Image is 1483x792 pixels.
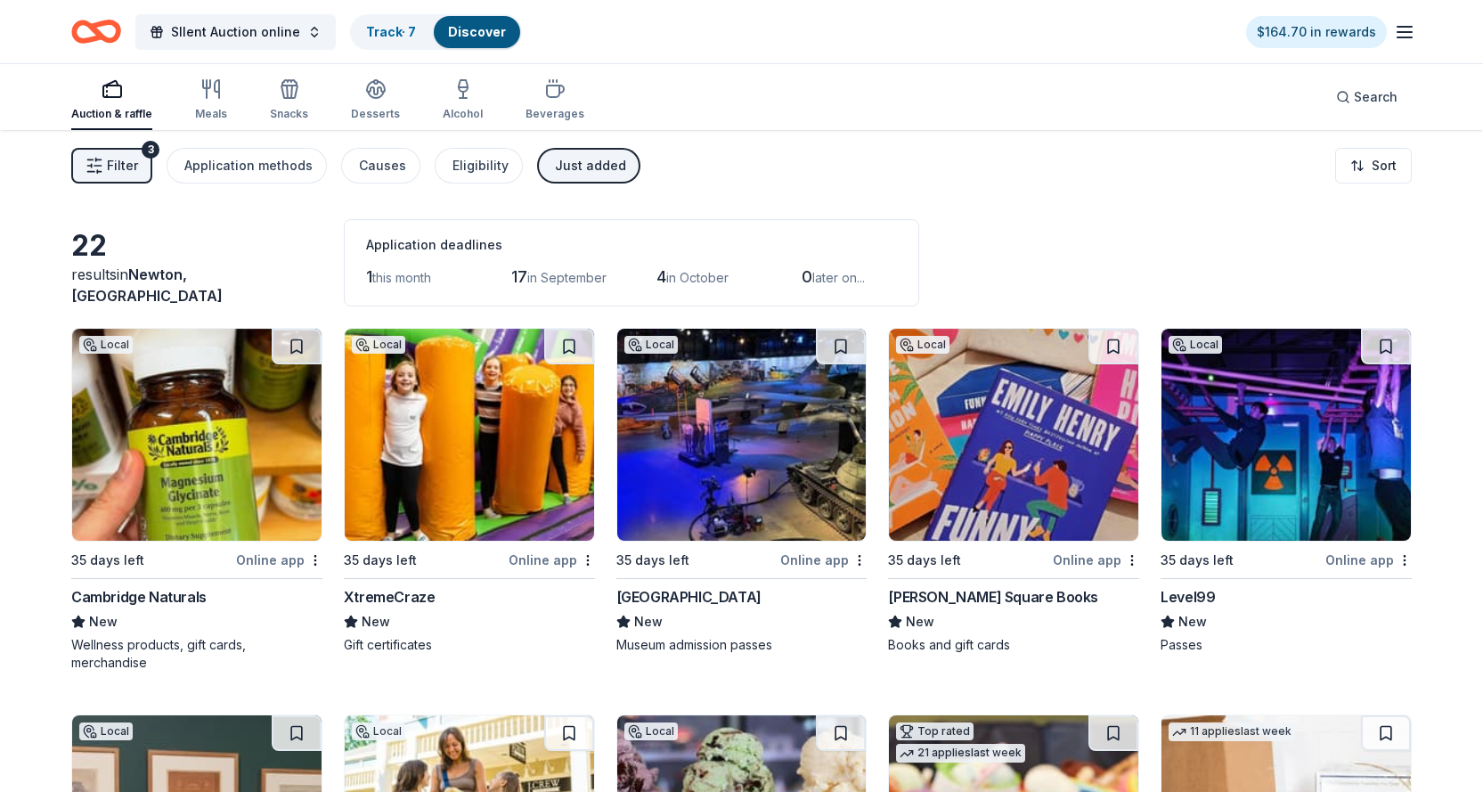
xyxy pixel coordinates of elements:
[666,270,729,285] span: in October
[452,155,509,176] div: Eligibility
[135,14,336,50] button: SIlent Auction online
[656,267,666,286] span: 4
[366,234,897,256] div: Application deadlines
[1053,549,1139,571] div: Online app
[896,723,974,740] div: Top rated
[1325,549,1412,571] div: Online app
[616,328,868,654] a: Image for American Heritage MuseumLocal35 days leftOnline app[GEOGRAPHIC_DATA]NewMuseum admission...
[71,11,121,53] a: Home
[270,107,308,121] div: Snacks
[372,270,431,285] span: this month
[1372,155,1397,176] span: Sort
[351,107,400,121] div: Desserts
[71,265,223,305] span: in
[1178,611,1207,633] span: New
[527,270,607,285] span: in September
[352,723,405,740] div: Local
[366,267,372,286] span: 1
[526,71,584,130] button: Beverages
[344,636,595,654] div: Gift certificates
[71,328,322,672] a: Image for Cambridge NaturalsLocal35 days leftOnline appCambridge NaturalsNewWellness products, gi...
[359,155,406,176] div: Causes
[906,611,934,633] span: New
[142,141,159,159] div: 3
[1161,636,1412,654] div: Passes
[812,270,865,285] span: later on...
[509,549,595,571] div: Online app
[344,550,417,571] div: 35 days left
[352,336,405,354] div: Local
[896,744,1025,763] div: 21 applies last week
[71,636,322,672] div: Wellness products, gift cards, merchandise
[167,148,327,184] button: Application methods
[71,265,223,305] span: Newton, [GEOGRAPHIC_DATA]
[71,71,152,130] button: Auction & raffle
[1161,586,1215,608] div: Level99
[889,329,1138,541] img: Image for Porter Square Books
[366,24,416,39] a: Track· 7
[341,148,420,184] button: Causes
[171,21,300,43] span: SIlent Auction online
[617,329,867,541] img: Image for American Heritage Museum
[344,328,595,654] a: Image for XtremeCrazeLocal35 days leftOnline appXtremeCrazeNewGift certificates
[888,328,1139,654] a: Image for Porter Square BooksLocal35 days leftOnline app[PERSON_NAME] Square BooksNewBooks and gi...
[1169,336,1222,354] div: Local
[1322,79,1412,115] button: Search
[624,723,678,740] div: Local
[71,107,152,121] div: Auction & raffle
[1246,16,1387,48] a: $164.70 in rewards
[89,611,118,633] span: New
[780,549,867,571] div: Online app
[72,329,322,541] img: Image for Cambridge Naturals
[802,267,812,286] span: 0
[350,14,522,50] button: Track· 7Discover
[888,636,1139,654] div: Books and gift cards
[236,549,322,571] div: Online app
[616,636,868,654] div: Museum admission passes
[71,550,144,571] div: 35 days left
[555,155,626,176] div: Just added
[345,329,594,541] img: Image for XtremeCraze
[71,586,207,608] div: Cambridge Naturals
[270,71,308,130] button: Snacks
[71,228,322,264] div: 22
[184,155,313,176] div: Application methods
[195,107,227,121] div: Meals
[1354,86,1397,108] span: Search
[448,24,506,39] a: Discover
[195,71,227,130] button: Meals
[537,148,640,184] button: Just added
[888,550,961,571] div: 35 days left
[71,148,152,184] button: Filter3
[79,336,133,354] div: Local
[1161,550,1234,571] div: 35 days left
[896,336,949,354] div: Local
[634,611,663,633] span: New
[526,107,584,121] div: Beverages
[511,267,527,286] span: 17
[443,71,483,130] button: Alcohol
[1335,148,1412,184] button: Sort
[624,336,678,354] div: Local
[71,264,322,306] div: results
[435,148,523,184] button: Eligibility
[616,550,689,571] div: 35 days left
[1169,723,1295,741] div: 11 applies last week
[888,586,1098,608] div: [PERSON_NAME] Square Books
[1161,329,1411,541] img: Image for Level99
[107,155,138,176] span: Filter
[362,611,390,633] span: New
[1161,328,1412,654] a: Image for Level99Local35 days leftOnline appLevel99NewPasses
[616,586,762,608] div: [GEOGRAPHIC_DATA]
[351,71,400,130] button: Desserts
[79,723,133,740] div: Local
[344,586,436,608] div: XtremeCraze
[443,107,483,121] div: Alcohol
